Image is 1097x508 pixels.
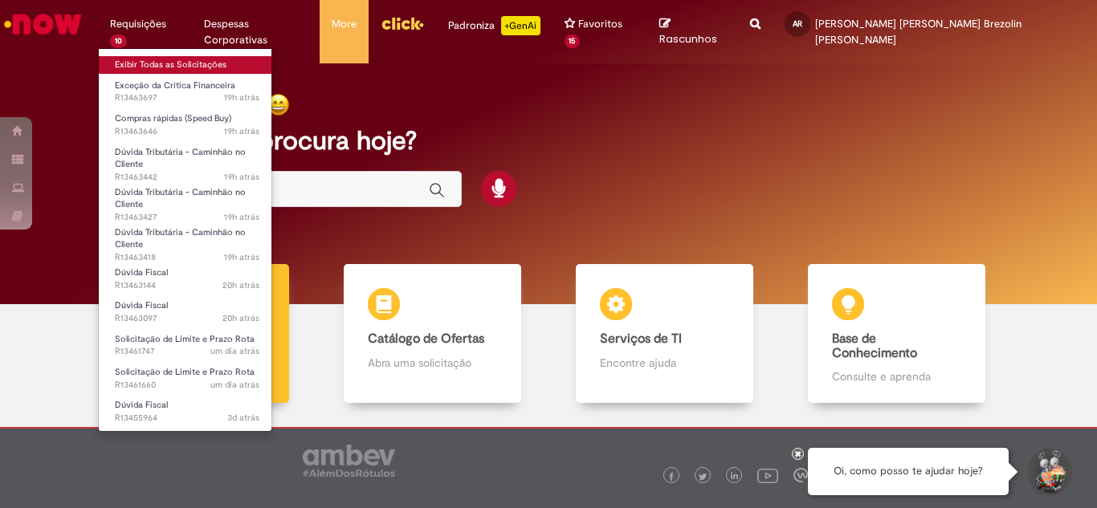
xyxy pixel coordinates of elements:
[110,16,166,32] span: Requisições
[99,110,275,140] a: Aberto R13463646 : Compras rápidas (Speed Buy)
[114,127,983,155] h2: O que você procura hoje?
[115,399,168,411] span: Dúvida Fiscal
[115,366,255,378] span: Solicitação de Limite e Prazo Rota
[115,125,259,138] span: R13463646
[832,331,917,361] b: Base de Conhecimento
[578,16,622,32] span: Favoritos
[115,312,259,325] span: R13463097
[115,279,259,292] span: R13463144
[1025,448,1073,496] button: Iniciar Conversa de Suporte
[98,48,272,432] ul: Requisições
[210,345,259,357] span: um dia atrás
[699,473,707,481] img: logo_footer_twitter.png
[757,465,778,486] img: logo_footer_youtube.png
[115,171,259,184] span: R13463442
[224,251,259,263] span: 19h atrás
[267,93,290,116] img: happy-face.png
[204,16,308,48] span: Despesas Corporativas
[227,412,259,424] time: 28/08/2025 09:01:09
[99,144,275,178] a: Aberto R13463442 : Dúvida Tributária - Caminhão no Cliente
[600,355,730,371] p: Encontre ajuda
[501,16,540,35] p: +GenAi
[808,448,1009,495] div: Oi, como posso te ajudar hoje?
[548,264,781,403] a: Serviços de TI Encontre ajuda
[224,125,259,137] span: 19h atrás
[781,264,1013,403] a: Base de Conhecimento Consulte e aprenda
[115,333,255,345] span: Solicitação de Limite e Prazo Rota
[222,312,259,324] span: 20h atrás
[210,379,259,391] span: um dia atrás
[115,345,259,358] span: R13461747
[224,211,259,223] time: 29/08/2025 16:24:45
[115,379,259,392] span: R13461660
[381,11,424,35] img: click_logo_yellow_360x200.png
[99,264,275,294] a: Aberto R13463144 : Dúvida Fiscal
[115,186,246,211] span: Dúvida Tributária - Caminhão no Cliente
[99,77,275,107] a: Aberto R13463697 : Exceção da Crítica Financeira
[227,412,259,424] span: 3d atrás
[815,17,1022,47] span: [PERSON_NAME] [PERSON_NAME] Brezolin [PERSON_NAME]
[224,211,259,223] span: 19h atrás
[793,18,802,29] span: AR
[222,279,259,291] span: 20h atrás
[115,266,168,278] span: Dúvida Fiscal
[99,364,275,393] a: Aberto R13461660 : Solicitação de Limite e Prazo Rota
[115,146,246,171] span: Dúvida Tributária - Caminhão no Cliente
[99,331,275,360] a: Aberto R13461747 : Solicitação de Limite e Prazo Rota
[99,56,275,74] a: Exibir Todas as Solicitações
[115,251,259,264] span: R13463418
[316,264,548,403] a: Catálogo de Ofertas Abra uma solicitação
[832,368,962,384] p: Consulte e aprenda
[115,226,246,251] span: Dúvida Tributária - Caminhão no Cliente
[84,264,316,403] a: Tirar dúvidas Tirar dúvidas com Lupi Assist e Gen Ai
[659,31,717,47] span: Rascunhos
[368,355,498,371] p: Abra uma solicitação
[115,112,231,124] span: Compras rápidas (Speed Buy)
[115,79,235,91] span: Exceção da Crítica Financeira
[332,16,357,32] span: More
[99,297,275,327] a: Aberto R13463097 : Dúvida Fiscal
[115,412,259,425] span: R13455964
[224,171,259,183] time: 29/08/2025 16:26:29
[224,251,259,263] time: 29/08/2025 16:23:33
[115,91,259,104] span: R13463697
[222,312,259,324] time: 29/08/2025 15:37:19
[115,211,259,224] span: R13463427
[565,35,581,48] span: 15
[2,8,84,40] img: ServiceNow
[659,17,727,47] a: Rascunhos
[600,331,682,347] b: Serviços de TI
[210,345,259,357] time: 29/08/2025 11:09:11
[210,379,259,391] time: 29/08/2025 10:54:49
[667,473,675,481] img: logo_footer_facebook.png
[731,472,739,482] img: logo_footer_linkedin.png
[224,91,259,104] time: 29/08/2025 17:06:00
[303,445,395,477] img: logo_footer_ambev_rotulo_gray.png
[224,91,259,104] span: 19h atrás
[99,396,275,426] a: Aberto R13455964 : Dúvida Fiscal
[222,279,259,291] time: 29/08/2025 15:44:41
[224,125,259,137] time: 29/08/2025 16:55:01
[115,299,168,311] span: Dúvida Fiscal
[224,171,259,183] span: 19h atrás
[99,224,275,258] a: Aberto R13463418 : Dúvida Tributária - Caminhão no Cliente
[793,468,808,482] img: logo_footer_workplace.png
[448,16,540,35] div: Padroniza
[99,184,275,218] a: Aberto R13463427 : Dúvida Tributária - Caminhão no Cliente
[110,35,127,48] span: 10
[368,331,484,347] b: Catálogo de Ofertas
